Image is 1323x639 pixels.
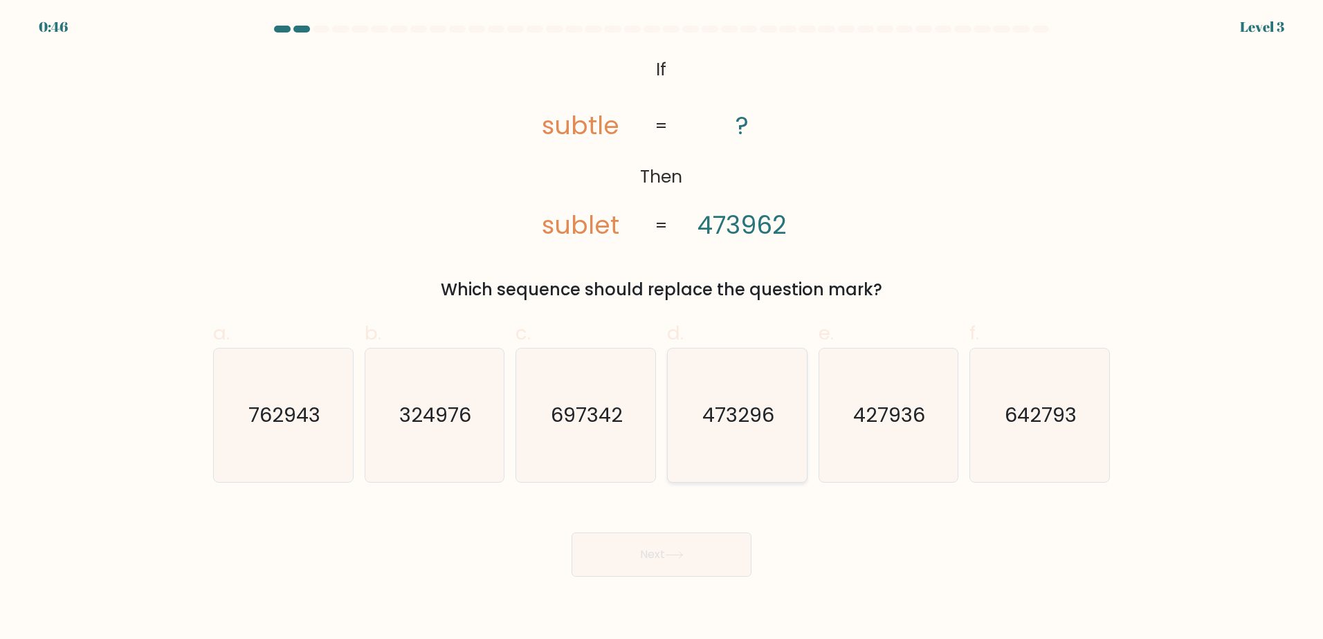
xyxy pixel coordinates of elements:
[542,108,619,143] tspan: subtle
[641,165,683,189] tspan: Then
[221,277,1102,302] div: Which sequence should replace the question mark?
[969,319,979,346] span: f.
[551,401,623,429] text: 697342
[657,57,667,82] tspan: If
[400,401,472,429] text: 324976
[515,319,531,346] span: c.
[667,319,684,346] span: d.
[542,207,619,243] tspan: sublet
[702,401,774,429] text: 473296
[39,17,68,37] div: 0:46
[365,319,381,346] span: b.
[697,207,787,243] tspan: 473962
[655,114,668,138] tspan: =
[736,108,749,143] tspan: ?
[819,319,834,346] span: e.
[248,401,320,429] text: 762943
[572,532,751,577] button: Next
[506,53,817,244] svg: @import url('[URL][DOMAIN_NAME]);
[1005,401,1077,429] text: 642793
[213,319,230,346] span: a.
[655,214,668,238] tspan: =
[854,401,926,429] text: 427936
[1240,17,1284,37] div: Level 3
